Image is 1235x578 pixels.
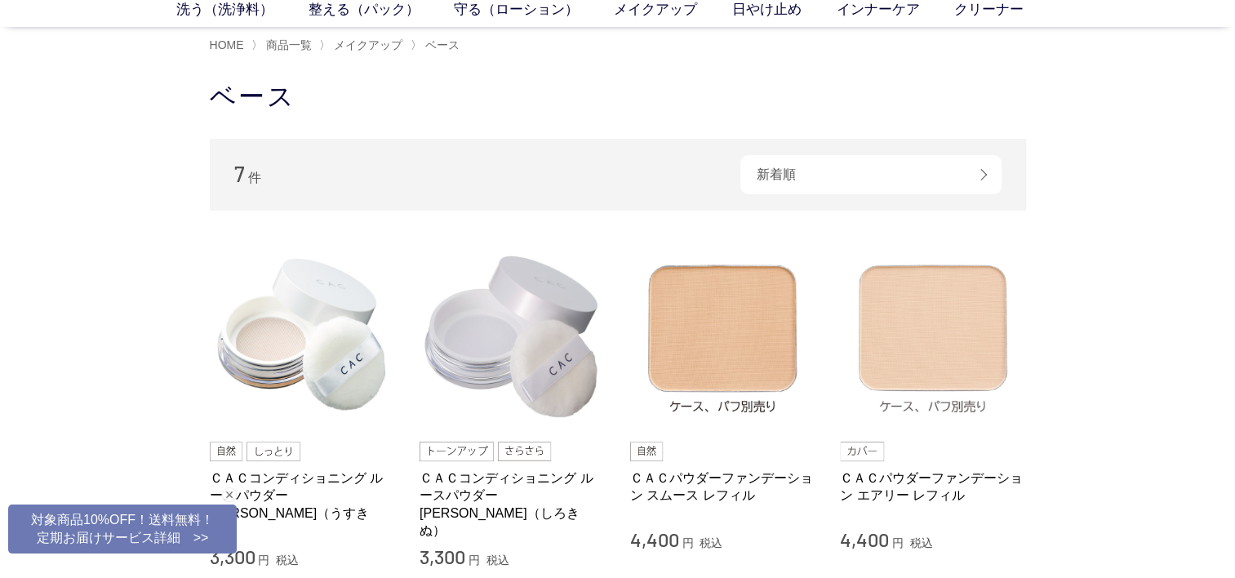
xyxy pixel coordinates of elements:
a: ＣＡＣパウダーファンデーション エアリー レフィル [840,469,1026,505]
img: カバー [840,442,884,461]
img: ＣＡＣコンディショニング ルースパウダー 白絹（しろきぬ） [420,243,606,429]
img: ＣＡＣコンディショニング ルースパウダー 薄絹（うすきぬ） [210,243,396,429]
img: トーンアップ [420,442,494,461]
a: 商品一覧 [263,38,312,51]
a: ベース [422,38,460,51]
h1: ベース [210,79,1026,114]
li: 〉 [411,38,464,53]
li: 〉 [319,38,406,53]
span: 税込 [700,536,722,549]
a: ＣＡＣコンディショニング ルースパウダー [PERSON_NAME]（うすきぬ） [210,469,396,539]
span: 円 [469,554,480,567]
img: さらさら [498,442,552,461]
span: 7 [234,161,245,186]
span: 件 [248,171,261,185]
a: ＣＡＣパウダーファンデーション スムース レフィル [630,469,816,505]
span: 3,300 [420,545,465,568]
img: ＣＡＣパウダーファンデーション エアリー レフィル [840,243,1026,429]
span: 税込 [276,554,299,567]
span: 税込 [910,536,933,549]
img: しっとり [247,442,300,461]
div: 新着順 [740,155,1002,194]
span: 4,400 [840,527,889,551]
span: 3,300 [210,545,255,568]
img: 自然 [210,442,243,461]
img: 自然 [630,442,664,461]
li: 〉 [251,38,316,53]
span: 商品一覧 [266,38,312,51]
a: メイクアップ [331,38,402,51]
span: 円 [682,536,693,549]
span: ベース [425,38,460,51]
img: ＣＡＣパウダーファンデーション スムース レフィル [630,243,816,429]
a: HOME [210,38,244,51]
span: 円 [258,554,269,567]
a: ＣＡＣコンディショニング ルースパウダー [PERSON_NAME]（しろきぬ） [420,469,606,539]
span: 4,400 [630,527,679,551]
span: 円 [892,536,904,549]
span: メイクアップ [334,38,402,51]
span: 税込 [486,554,509,567]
